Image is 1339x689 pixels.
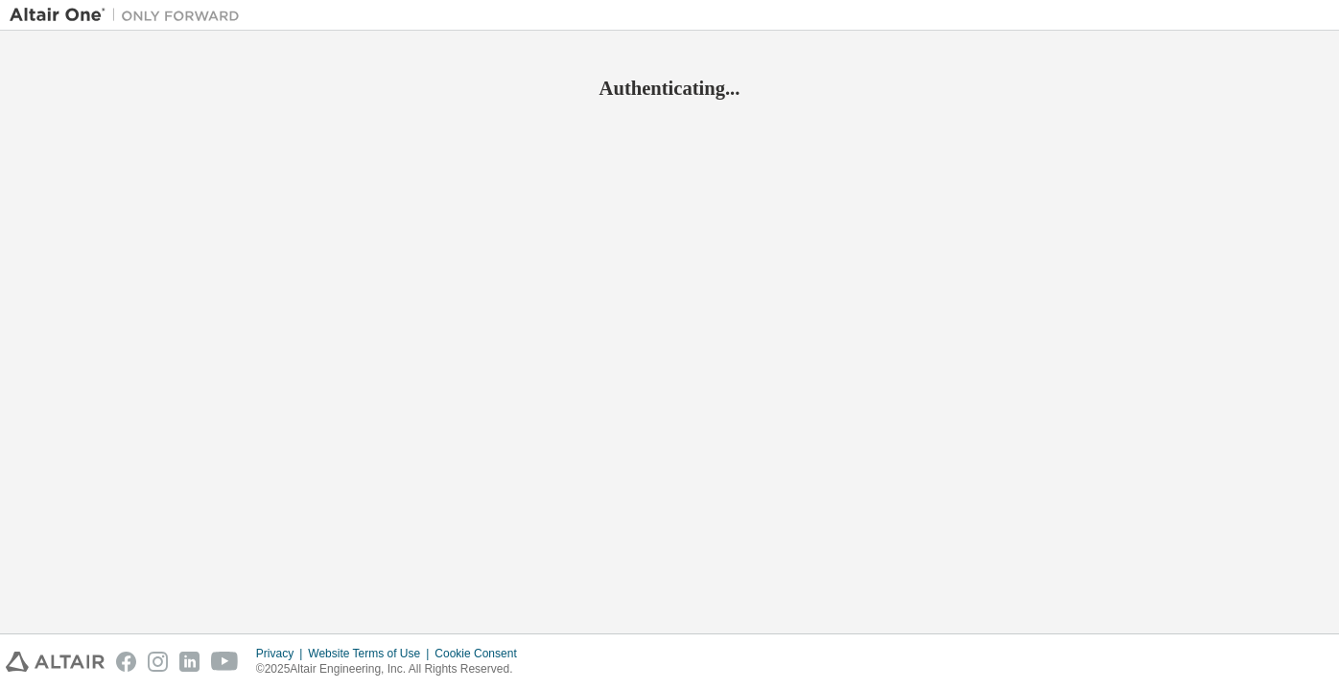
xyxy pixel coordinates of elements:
img: altair_logo.svg [6,652,105,672]
h2: Authenticating... [10,76,1329,101]
p: © 2025 Altair Engineering, Inc. All Rights Reserved. [256,661,529,678]
div: Cookie Consent [435,646,528,661]
div: Privacy [256,646,308,661]
div: Website Terms of Use [308,646,435,661]
img: linkedin.svg [179,652,200,672]
img: youtube.svg [211,652,239,672]
img: Altair One [10,6,249,25]
img: facebook.svg [116,652,136,672]
img: instagram.svg [148,652,168,672]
